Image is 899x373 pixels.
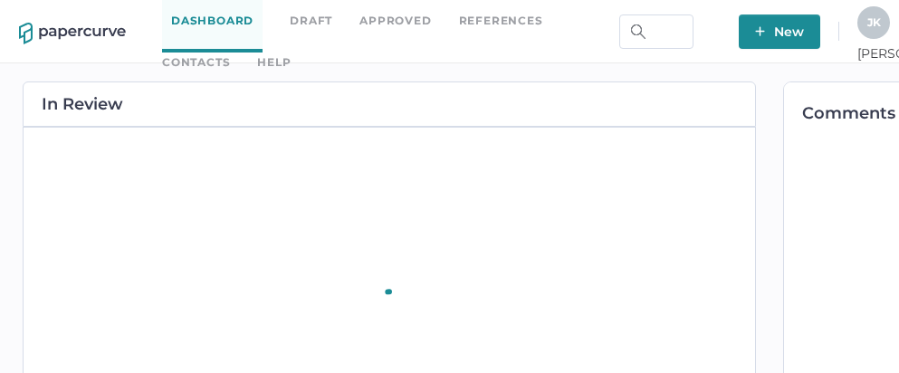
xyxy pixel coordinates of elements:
button: New [739,14,820,49]
img: papercurve-logo-colour.7244d18c.svg [19,23,126,44]
a: Contacts [162,53,230,72]
div: animation [352,267,426,350]
div: help [257,53,291,72]
span: J K [867,15,881,29]
a: Draft [290,11,332,31]
input: Search Workspace [619,14,693,49]
img: plus-white.e19ec114.svg [755,26,765,36]
span: New [755,14,804,49]
a: Approved [359,11,431,31]
a: References [459,11,543,31]
h2: In Review [42,96,123,112]
img: search.bf03fe8b.svg [631,24,646,39]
